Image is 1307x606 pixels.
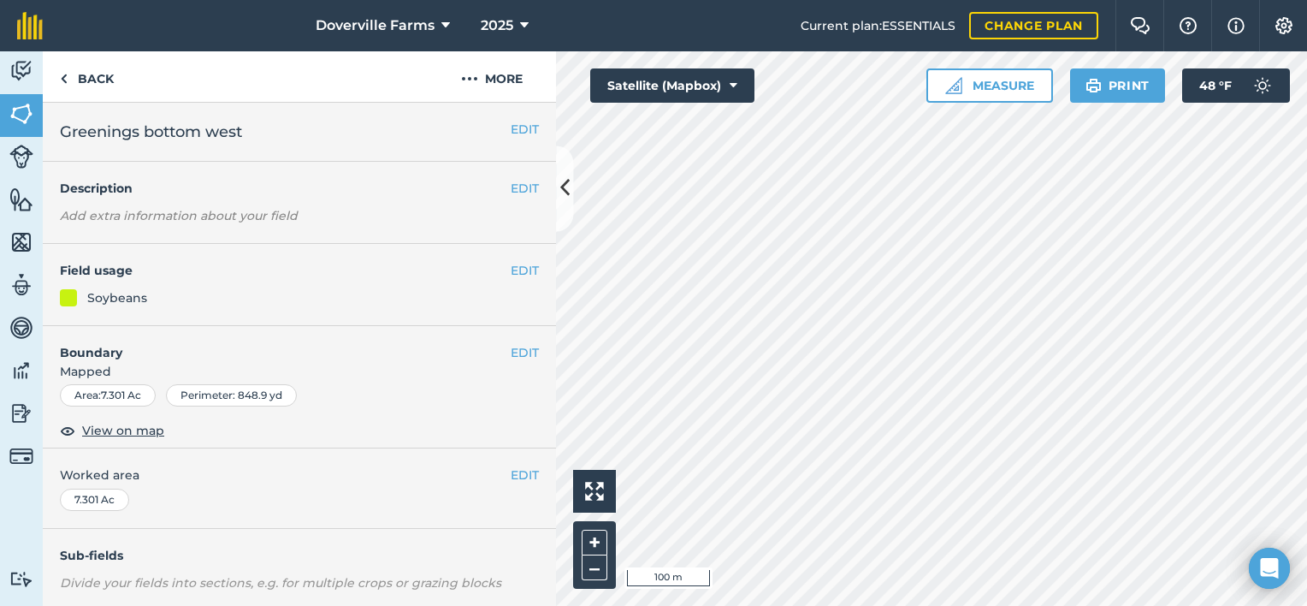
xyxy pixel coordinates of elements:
[60,420,164,441] button: View on map
[87,288,147,307] div: Soybeans
[166,384,297,407] div: Perimeter : 848.9 yd
[428,51,556,102] button: More
[43,546,556,565] h4: Sub-fields
[1245,68,1280,103] img: svg+xml;base64,PD94bWwgdmVyc2lvbj0iMS4wIiBlbmNvZGluZz0idXRmLTgiPz4KPCEtLSBHZW5lcmF0b3I6IEFkb2JlIE...
[60,208,298,223] em: Add extra information about your field
[1178,17,1198,34] img: A question mark icon
[43,362,556,381] span: Mapped
[1130,17,1150,34] img: Two speech bubbles overlapping with the left bubble in the forefront
[9,229,33,255] img: svg+xml;base64,PHN2ZyB4bWxucz0iaHR0cDovL3d3dy53My5vcmcvMjAwMC9zdmciIHdpZHRoPSI1NiIgaGVpZ2h0PSI2MC...
[60,466,539,484] span: Worked area
[9,187,33,212] img: svg+xml;base64,PHN2ZyB4bWxucz0iaHR0cDovL3d3dy53My5vcmcvMjAwMC9zdmciIHdpZHRoPSI1NiIgaGVpZ2h0PSI2MC...
[582,530,607,555] button: +
[511,466,539,484] button: EDIT
[585,482,604,501] img: Four arrows, one pointing top left, one top right, one bottom right and the last bottom left
[1182,68,1290,103] button: 48 °F
[316,15,435,36] span: Doverville Farms
[969,12,1098,39] a: Change plan
[582,555,607,580] button: –
[1199,68,1232,103] span: 48 ° F
[60,68,68,89] img: svg+xml;base64,PHN2ZyB4bWxucz0iaHR0cDovL3d3dy53My5vcmcvMjAwMC9zdmciIHdpZHRoPSI5IiBoZWlnaHQ9IjI0Ii...
[9,571,33,587] img: svg+xml;base64,PD94bWwgdmVyc2lvbj0iMS4wIiBlbmNvZGluZz0idXRmLTgiPz4KPCEtLSBHZW5lcmF0b3I6IEFkb2JlIE...
[43,51,131,102] a: Back
[9,272,33,298] img: svg+xml;base64,PD94bWwgdmVyc2lvbj0iMS4wIiBlbmNvZGluZz0idXRmLTgiPz4KPCEtLSBHZW5lcmF0b3I6IEFkb2JlIE...
[461,68,478,89] img: svg+xml;base64,PHN2ZyB4bWxucz0iaHR0cDovL3d3dy53My5vcmcvMjAwMC9zdmciIHdpZHRoPSIyMCIgaGVpZ2h0PSIyNC...
[9,401,33,426] img: svg+xml;base64,PD94bWwgdmVyc2lvbj0iMS4wIiBlbmNvZGluZz0idXRmLTgiPz4KPCEtLSBHZW5lcmF0b3I6IEFkb2JlIE...
[9,358,33,383] img: svg+xml;base64,PD94bWwgdmVyc2lvbj0iMS4wIiBlbmNvZGluZz0idXRmLTgiPz4KPCEtLSBHZW5lcmF0b3I6IEFkb2JlIE...
[590,68,754,103] button: Satellite (Mapbox)
[9,315,33,341] img: svg+xml;base64,PD94bWwgdmVyc2lvbj0iMS4wIiBlbmNvZGluZz0idXRmLTgiPz4KPCEtLSBHZW5lcmF0b3I6IEFkb2JlIE...
[60,384,156,407] div: Area : 7.301 Ac
[511,343,539,362] button: EDIT
[511,179,539,198] button: EDIT
[60,179,539,198] h4: Description
[60,420,75,441] img: svg+xml;base64,PHN2ZyB4bWxucz0iaHR0cDovL3d3dy53My5vcmcvMjAwMC9zdmciIHdpZHRoPSIxOCIgaGVpZ2h0PSIyNC...
[9,145,33,169] img: svg+xml;base64,PD94bWwgdmVyc2lvbj0iMS4wIiBlbmNvZGluZz0idXRmLTgiPz4KPCEtLSBHZW5lcmF0b3I6IEFkb2JlIE...
[481,15,513,36] span: 2025
[60,489,129,511] div: 7.301 Ac
[511,261,539,280] button: EDIT
[511,120,539,139] button: EDIT
[82,421,164,440] span: View on map
[17,12,43,39] img: fieldmargin Logo
[945,77,962,94] img: Ruler icon
[60,261,511,280] h4: Field usage
[1249,548,1290,589] div: Open Intercom Messenger
[60,120,242,144] span: Greenings bottom west
[1274,17,1294,34] img: A cog icon
[1227,15,1245,36] img: svg+xml;base64,PHN2ZyB4bWxucz0iaHR0cDovL3d3dy53My5vcmcvMjAwMC9zdmciIHdpZHRoPSIxNyIgaGVpZ2h0PSIxNy...
[1070,68,1166,103] button: Print
[801,16,955,35] span: Current plan : ESSENTIALS
[1085,75,1102,96] img: svg+xml;base64,PHN2ZyB4bWxucz0iaHR0cDovL3d3dy53My5vcmcvMjAwMC9zdmciIHdpZHRoPSIxOSIgaGVpZ2h0PSIyNC...
[43,326,511,362] h4: Boundary
[60,575,501,591] em: Divide your fields into sections, e.g. for multiple crops or grazing blocks
[9,444,33,468] img: svg+xml;base64,PD94bWwgdmVyc2lvbj0iMS4wIiBlbmNvZGluZz0idXRmLTgiPz4KPCEtLSBHZW5lcmF0b3I6IEFkb2JlIE...
[9,101,33,127] img: svg+xml;base64,PHN2ZyB4bWxucz0iaHR0cDovL3d3dy53My5vcmcvMjAwMC9zdmciIHdpZHRoPSI1NiIgaGVpZ2h0PSI2MC...
[926,68,1053,103] button: Measure
[9,58,33,84] img: svg+xml;base64,PD94bWwgdmVyc2lvbj0iMS4wIiBlbmNvZGluZz0idXRmLTgiPz4KPCEtLSBHZW5lcmF0b3I6IEFkb2JlIE...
